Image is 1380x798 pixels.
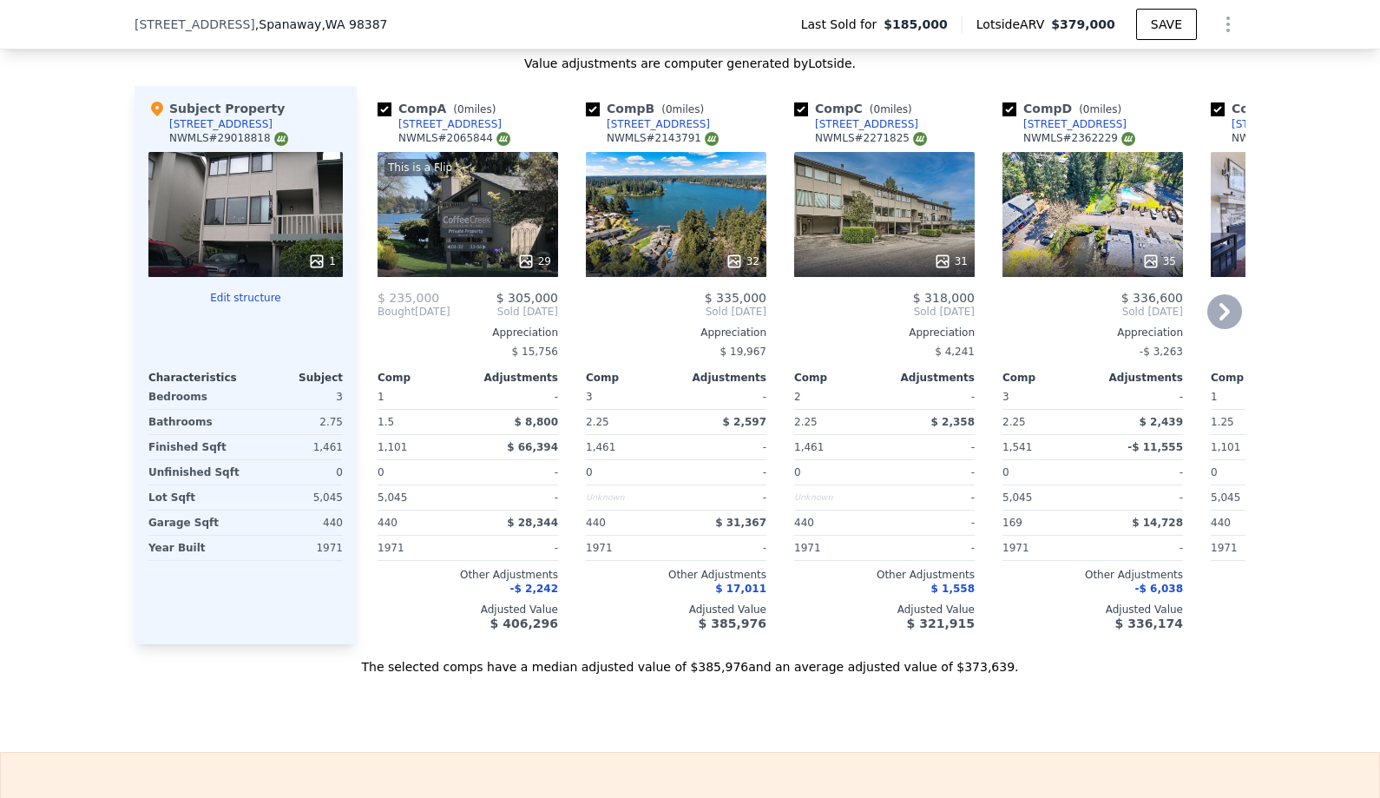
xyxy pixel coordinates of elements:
[705,132,719,146] img: NWMLS Logo
[255,16,388,33] span: , Spanaway
[148,511,242,535] div: Garage Sqft
[913,291,975,305] span: $ 318,000
[888,536,975,560] div: -
[1232,117,1335,131] div: [STREET_ADDRESS]
[384,159,456,176] div: This is a Flip
[888,460,975,485] div: -
[378,568,558,582] div: Other Adjustments
[1002,536,1089,560] div: 1971
[888,435,975,459] div: -
[586,517,606,529] span: 440
[1140,416,1183,428] span: $ 2,439
[1140,346,1183,358] span: -$ 3,263
[471,536,558,560] div: -
[794,326,975,340] div: Appreciation
[680,485,766,510] div: -
[666,103,673,115] span: 0
[1002,305,1183,319] span: Sold [DATE]
[586,371,676,385] div: Comp
[586,568,766,582] div: Other Adjustments
[654,103,711,115] span: ( miles)
[931,416,975,428] span: $ 2,358
[249,460,343,485] div: 0
[1136,9,1197,40] button: SAVE
[517,253,551,270] div: 29
[794,391,801,403] span: 2
[794,485,881,510] div: Unknown
[378,391,384,403] span: 1
[1002,117,1127,131] a: [STREET_ADDRESS]
[507,517,558,529] span: $ 28,344
[1096,536,1183,560] div: -
[135,16,255,33] span: [STREET_ADDRESS]
[398,131,510,146] div: NWMLS # 2065844
[1051,17,1115,31] span: $379,000
[1002,326,1183,340] div: Appreciation
[934,253,968,270] div: 31
[680,435,766,459] div: -
[169,117,273,131] div: [STREET_ADDRESS]
[135,644,1245,676] div: The selected comps have a median adjusted value of $385,976 and an average adjusted value of $373...
[815,131,927,146] div: NWMLS # 2271825
[249,410,343,434] div: 2.75
[378,305,415,319] span: Bought
[148,460,242,485] div: Unfinished Sqft
[794,371,884,385] div: Comp
[1002,466,1009,478] span: 0
[1211,517,1231,529] span: 440
[169,131,288,146] div: NWMLS # 29018818
[378,100,503,117] div: Comp A
[586,305,766,319] span: Sold [DATE]
[1211,7,1245,42] button: Show Options
[715,583,766,595] span: $ 17,011
[1121,291,1183,305] span: $ 336,600
[794,410,881,434] div: 2.25
[1211,391,1218,403] span: 1
[1023,117,1127,131] div: [STREET_ADDRESS]
[1211,100,1335,117] div: Comp E
[321,17,387,31] span: , WA 98387
[794,466,801,478] span: 0
[378,441,407,453] span: 1,101
[148,485,242,510] div: Lot Sqft
[1023,131,1135,146] div: NWMLS # 2362229
[148,385,242,409] div: Bedrooms
[496,291,558,305] span: $ 305,000
[1211,410,1298,434] div: 1.25
[378,291,439,305] span: $ 235,000
[888,385,975,409] div: -
[794,517,814,529] span: 440
[378,603,558,617] div: Adjusted Value
[457,103,464,115] span: 0
[935,346,975,358] span: $ 4,241
[496,132,510,146] img: NWMLS Logo
[378,491,407,504] span: 5,045
[726,253,759,270] div: 32
[1002,491,1032,504] span: 5,045
[801,16,884,33] span: Last Sold for
[815,117,918,131] div: [STREET_ADDRESS]
[1002,568,1183,582] div: Other Adjustments
[794,305,975,319] span: Sold [DATE]
[794,117,918,131] a: [STREET_ADDRESS]
[1096,485,1183,510] div: -
[884,371,975,385] div: Adjustments
[1211,117,1335,131] a: [STREET_ADDRESS]
[794,536,881,560] div: 1971
[1121,132,1135,146] img: NWMLS Logo
[378,466,384,478] span: 0
[490,617,558,630] span: $ 406,296
[586,485,673,510] div: Unknown
[378,517,398,529] span: 440
[249,485,343,510] div: 5,045
[148,100,285,117] div: Subject Property
[680,385,766,409] div: -
[794,441,824,453] span: 1,461
[1083,103,1090,115] span: 0
[1135,583,1183,595] span: -$ 6,038
[515,416,558,428] span: $ 8,800
[1115,617,1183,630] span: $ 336,174
[607,131,719,146] div: NWMLS # 2143791
[586,466,593,478] span: 0
[1072,103,1128,115] span: ( miles)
